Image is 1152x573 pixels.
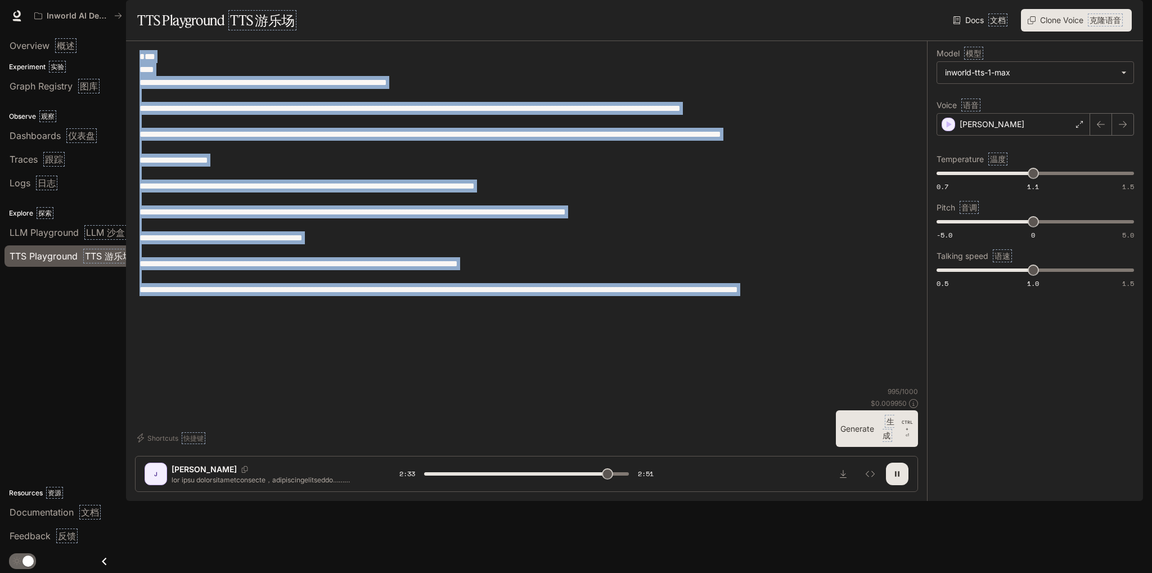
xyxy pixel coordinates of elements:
p: Voice [937,101,980,109]
p: CTRL + [901,419,913,432]
span: -5.0 [937,230,952,240]
div: inworld-tts-1-max [937,62,1133,83]
a: Docs 文档 [951,9,1012,32]
span: 2:51 [638,468,654,480]
font: TTS 游乐场 [230,12,295,29]
p: lor ipsu dolorsitametconsecte，adipiscingelitseddo……eiusmodtemporincid。utlaboreetd。 magnaaliquaeni... [172,475,372,485]
button: Inspect [859,463,881,485]
p: Temperature [937,155,1007,163]
span: 1.1 [1027,182,1039,191]
p: Model [937,50,983,57]
span: 5.0 [1122,230,1134,240]
font: 语速 [994,251,1010,261]
span: 1.5 [1122,182,1134,191]
font: 克隆语音 [1090,15,1121,25]
span: 0 [1031,230,1035,240]
button: Copy Voice ID [237,466,253,473]
p: [PERSON_NAME] [172,464,237,475]
span: 2:33 [399,468,415,480]
p: Inworld AI Demos [47,11,110,21]
div: J [147,465,165,483]
button: Shortcuts 快捷键 [135,429,210,447]
p: Pitch [937,204,979,212]
font: 温度 [990,154,1006,164]
font: 生成 [883,417,894,440]
button: All workspaces [29,5,127,27]
font: 快捷键 [183,434,204,442]
font: 语音 [963,100,979,110]
h1: TTS Playground [137,9,296,32]
font: 文档 [990,15,1006,25]
p: $ 0.009950 [871,399,907,408]
p: 995 / 1000 [888,387,918,396]
div: inworld-tts-1-max [945,67,1115,78]
span: 0.7 [937,182,948,191]
font: 模型 [966,48,982,58]
span: 1.0 [1027,279,1039,288]
button: Download audio [832,463,854,485]
p: Talking speed [937,252,1012,260]
span: 0.5 [937,279,948,288]
font: 音调 [961,203,977,212]
button: Generate 生成CTRL +⏎ [836,410,918,447]
button: Clone Voice 克隆语音 [1021,9,1132,32]
span: 1.5 [1122,279,1134,288]
p: [PERSON_NAME] [960,119,1024,130]
p: ⏎ [901,419,913,439]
